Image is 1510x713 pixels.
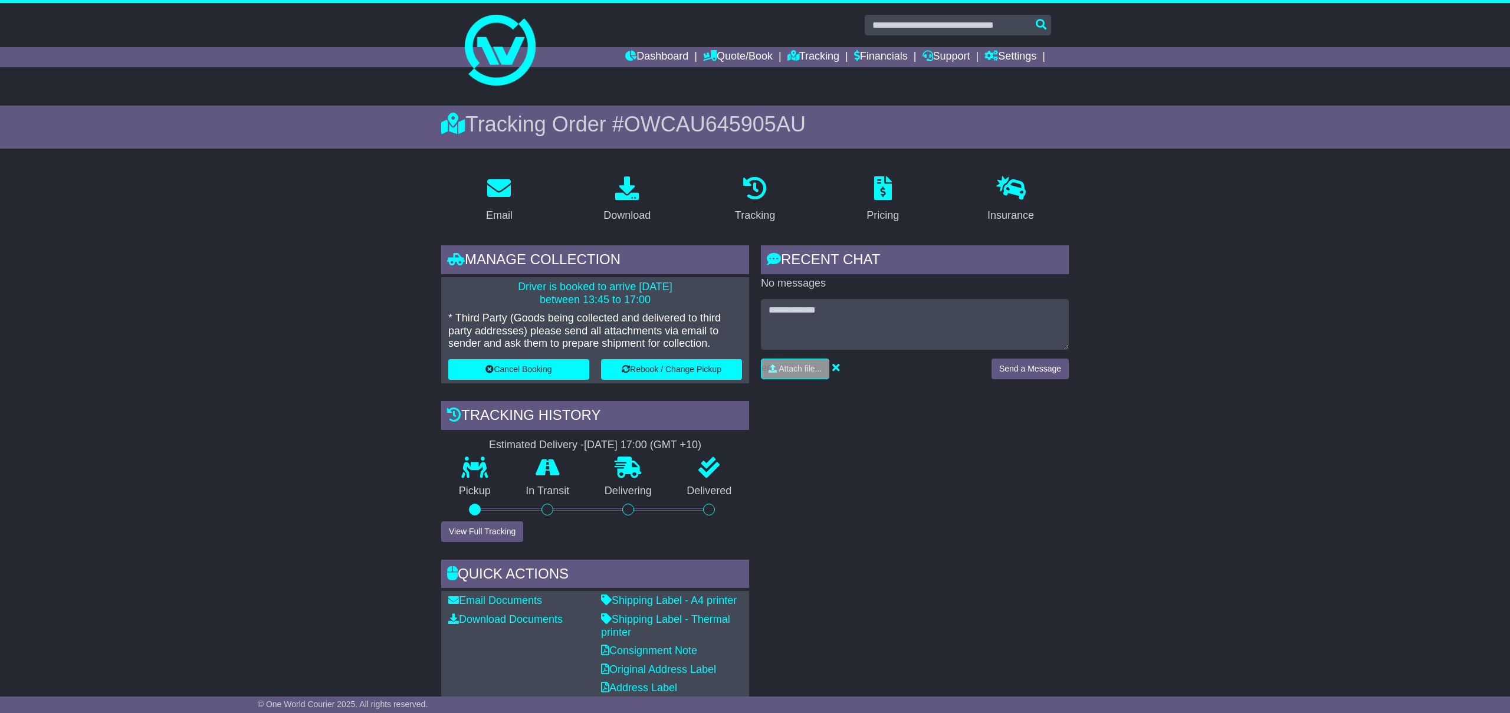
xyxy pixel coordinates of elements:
button: Rebook / Change Pickup [601,359,742,380]
a: Address Label [601,682,677,694]
div: Quick Actions [441,560,749,592]
a: Download Documents [448,613,563,625]
a: Settings [984,47,1036,67]
button: View Full Tracking [441,521,523,542]
div: Pricing [866,208,899,224]
a: Email Documents [448,594,542,606]
div: Email [486,208,513,224]
div: Tracking Order # [441,111,1069,137]
span: © One World Courier 2025. All rights reserved. [258,699,428,709]
p: Pickup [441,485,508,498]
a: Shipping Label - Thermal printer [601,613,730,638]
a: Support [923,47,970,67]
p: In Transit [508,485,587,498]
div: Tracking [735,208,775,224]
p: Delivered [669,485,750,498]
div: Insurance [987,208,1034,224]
a: Tracking [727,172,783,228]
span: OWCAU645905AU [624,112,806,136]
a: Pricing [859,172,907,228]
a: Email [478,172,520,228]
div: RECENT CHAT [761,245,1069,277]
div: [DATE] 17:00 (GMT +10) [584,439,701,452]
a: Shipping Label - A4 printer [601,594,737,606]
div: Manage collection [441,245,749,277]
p: Delivering [587,485,669,498]
button: Cancel Booking [448,359,589,380]
a: Financials [854,47,908,67]
button: Send a Message [992,359,1069,379]
a: Tracking [787,47,839,67]
a: Insurance [980,172,1042,228]
a: Dashboard [625,47,688,67]
div: Download [603,208,651,224]
div: Estimated Delivery - [441,439,749,452]
p: Driver is booked to arrive [DATE] between 13:45 to 17:00 [448,281,742,306]
div: Tracking history [441,401,749,433]
p: * Third Party (Goods being collected and delivered to third party addresses) please send all atta... [448,312,742,350]
a: Consignment Note [601,645,697,656]
a: Quote/Book [703,47,773,67]
a: Download [596,172,658,228]
a: Original Address Label [601,663,716,675]
p: No messages [761,277,1069,290]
